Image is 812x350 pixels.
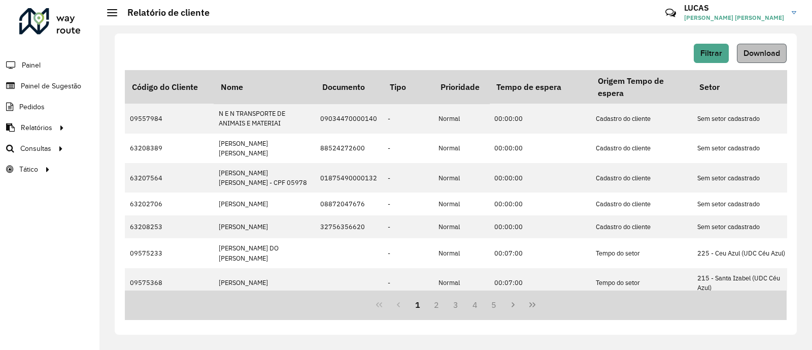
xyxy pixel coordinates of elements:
span: Painel de Sugestão [21,81,81,91]
td: 01875490000132 [315,163,383,193]
td: 09034470000140 [315,104,383,133]
td: 00:07:00 [489,238,591,268]
button: 3 [446,295,465,314]
td: Cadastro do cliente [591,163,692,193]
td: Normal [433,268,489,298]
button: 4 [465,295,485,314]
td: 00:00:00 [489,193,591,215]
button: Download [737,44,787,63]
td: 32756356620 [315,215,383,238]
button: Last Page [523,295,542,314]
td: Cadastro do cliente [591,104,692,133]
td: Normal [433,238,489,268]
td: [PERSON_NAME] [214,193,315,215]
th: Setor [692,70,794,104]
td: 63207564 [125,163,214,193]
span: Consultas [20,143,51,154]
td: 00:00:00 [489,104,591,133]
td: Normal [433,163,489,193]
td: 215 - Santa Izabel (UDC Céu Azul) [692,268,794,298]
span: Relatórios [21,122,52,133]
span: Tático [19,164,38,175]
td: [PERSON_NAME] [PERSON_NAME] [214,134,315,163]
td: Normal [433,104,489,133]
td: 63208253 [125,215,214,238]
td: [PERSON_NAME] [214,215,315,238]
td: Cadastro do cliente [591,215,692,238]
th: Origem Tempo de espera [591,70,692,104]
td: Tempo do setor [591,268,692,298]
td: Normal [433,193,489,215]
span: Filtrar [700,49,722,57]
td: - [383,215,433,238]
td: Cadastro do cliente [591,193,692,215]
span: [PERSON_NAME] [PERSON_NAME] [684,13,784,22]
td: 88524272600 [315,134,383,163]
td: [PERSON_NAME] [214,268,315,298]
td: Sem setor cadastrado [692,215,794,238]
a: Contato Rápido [660,2,682,24]
td: 00:00:00 [489,215,591,238]
th: Prioridade [433,70,489,104]
button: Filtrar [694,44,729,63]
td: Cadastro do cliente [591,134,692,163]
td: 09557984 [125,104,214,133]
td: Normal [433,215,489,238]
button: 5 [485,295,504,314]
span: Download [743,49,780,57]
th: Documento [315,70,383,104]
td: Sem setor cadastrado [692,163,794,193]
td: - [383,268,433,298]
td: Sem setor cadastrado [692,134,794,163]
h3: LUCAS [684,3,784,13]
td: Sem setor cadastrado [692,193,794,215]
th: Nome [214,70,315,104]
td: - [383,238,433,268]
span: Pedidos [19,102,45,112]
h2: Relatório de cliente [117,7,210,18]
td: [PERSON_NAME] DO [PERSON_NAME] [214,238,315,268]
th: Tempo de espera [489,70,591,104]
td: 63208389 [125,134,214,163]
td: - [383,104,433,133]
button: Next Page [503,295,523,314]
td: 00:00:00 [489,163,591,193]
td: - [383,193,433,215]
button: 1 [408,295,427,314]
td: Sem setor cadastrado [692,104,794,133]
td: N E N TRANSPORTE DE ANIMAIS E MATERIAI [214,104,315,133]
th: Código do Cliente [125,70,214,104]
td: 225 - Ceu Azul (UDC Céu Azul) [692,238,794,268]
td: 63202706 [125,193,214,215]
td: 09575233 [125,238,214,268]
td: 08872047676 [315,193,383,215]
td: Tempo do setor [591,238,692,268]
td: - [383,134,433,163]
td: 09575368 [125,268,214,298]
span: Painel [22,60,41,71]
th: Tipo [383,70,433,104]
td: 00:00:00 [489,134,591,163]
td: - [383,163,433,193]
button: 2 [427,295,446,314]
td: 00:07:00 [489,268,591,298]
td: [PERSON_NAME] [PERSON_NAME] - CPF 05978 [214,163,315,193]
td: Normal [433,134,489,163]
